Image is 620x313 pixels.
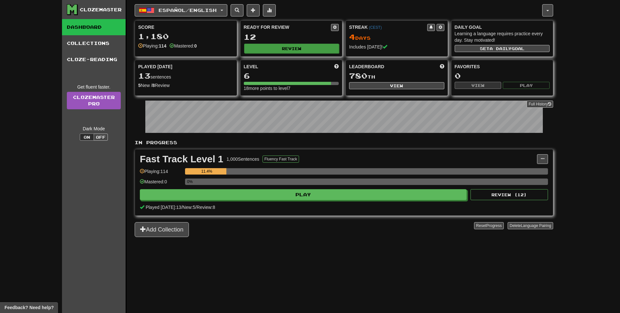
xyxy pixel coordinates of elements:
[140,168,182,179] div: Playing: 114
[138,63,172,70] span: Played [DATE]
[138,83,141,88] strong: 5
[140,178,182,189] div: Mastered: 0
[62,19,126,35] a: Dashboard
[527,101,553,108] button: Full History
[455,24,550,30] div: Daily Goal
[181,205,182,210] span: /
[187,168,226,175] div: 11.4%
[67,125,121,132] div: Dark Mode
[369,25,382,30] a: (CEST)
[263,156,299,163] button: Fluency Fast Track
[138,24,233,30] div: Score
[135,222,189,237] button: Add Collection
[470,189,548,200] button: Review (12)
[474,222,503,229] button: ResetProgress
[349,82,444,89] button: View
[349,32,355,41] span: 4
[508,222,553,229] button: DeleteLanguage Pairing
[247,4,260,16] button: Add sentence to collection
[138,82,233,89] div: New / Review
[146,205,181,210] span: Played [DATE]: 13
[182,205,195,210] span: New: 5
[521,223,551,228] span: Language Pairing
[455,30,550,43] div: Learning a language requires practice every day. Stay motivated!
[140,154,223,164] div: Fast Track Level 1
[490,46,512,51] span: a daily
[5,304,54,311] span: Open feedback widget
[152,83,155,88] strong: 8
[349,24,427,30] div: Streak
[244,85,339,92] div: 18 more points to level 7
[62,35,126,51] a: Collections
[94,134,108,141] button: Off
[195,205,197,210] span: /
[170,43,197,49] div: Mastered:
[138,71,150,80] span: 13
[486,223,502,228] span: Progress
[263,4,276,16] button: More stats
[194,43,197,49] strong: 0
[244,24,331,30] div: Ready for Review
[80,134,94,141] button: On
[244,72,339,80] div: 6
[67,84,121,90] div: Get fluent faster.
[349,71,367,80] span: 780
[138,32,233,40] div: 1,180
[80,6,122,13] div: Clozemaster
[334,63,339,70] span: Score more points to level up
[455,45,550,52] button: Seta dailygoal
[197,205,215,210] span: Review: 8
[503,82,550,89] button: Play
[135,4,227,16] button: Español/English
[231,4,243,16] button: Search sentences
[349,33,444,41] div: Day s
[244,33,339,41] div: 12
[244,63,258,70] span: Level
[159,43,166,49] strong: 114
[140,189,467,200] button: Play
[67,92,121,109] a: ClozemasterPro
[349,44,444,50] div: Includes [DATE]!
[349,72,444,80] div: th
[62,51,126,68] a: Cloze-Reading
[227,156,259,162] div: 1,000 Sentences
[455,82,501,89] button: View
[138,43,166,49] div: Playing:
[159,7,217,13] span: Español / English
[349,63,384,70] span: Leaderboard
[455,63,550,70] div: Favorites
[244,44,339,53] button: Review
[455,72,550,80] div: 0
[440,63,444,70] span: This week in points, UTC
[138,72,233,80] div: sentences
[135,139,553,146] p: In Progress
